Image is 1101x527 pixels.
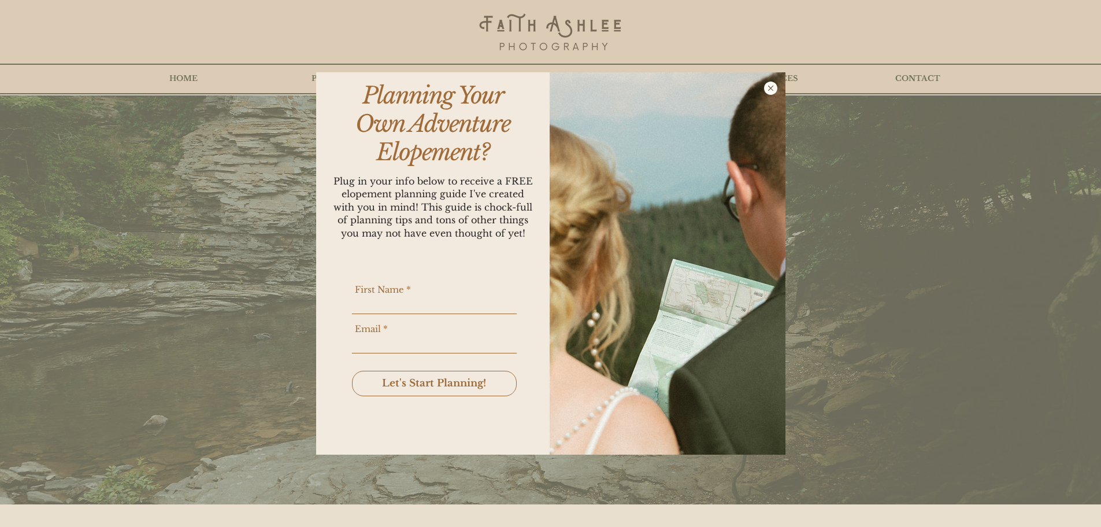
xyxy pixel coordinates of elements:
span: Planning Your Own Adventure Elopement? [355,81,510,167]
label: First Name [352,285,517,294]
div: Back to site [763,82,779,95]
span: Let's Start Planning! [382,377,486,390]
label: Email [352,325,517,333]
span: Plug in your info below to receive a FREE elopement planning guide I've created with you in mind!... [333,175,533,239]
img: film-12.jpg [550,72,785,455]
button: Let's Start Planning! [352,371,517,396]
